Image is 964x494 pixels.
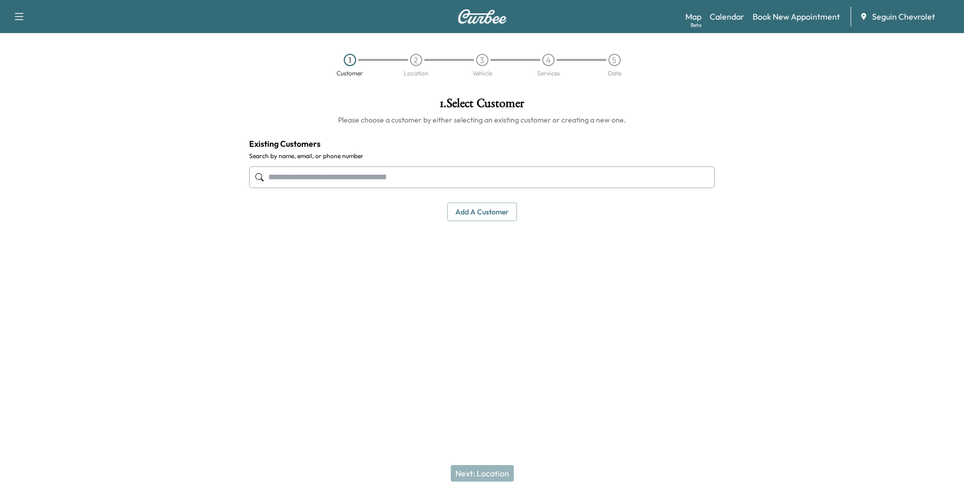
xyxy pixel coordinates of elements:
[410,54,422,66] div: 2
[537,70,560,76] div: Services
[249,152,715,160] label: Search by name, email, or phone number
[344,54,356,66] div: 1
[710,10,744,23] a: Calendar
[249,115,715,125] h6: Please choose a customer by either selecting an existing customer or creating a new one.
[691,21,701,29] div: Beta
[404,70,429,76] div: Location
[476,54,488,66] div: 3
[249,97,715,115] h1: 1 . Select Customer
[447,203,517,222] button: Add a customer
[472,70,492,76] div: Vehicle
[542,54,555,66] div: 4
[336,70,363,76] div: Customer
[872,10,935,23] span: Seguin Chevrolet
[685,10,701,23] a: MapBeta
[608,70,621,76] div: Date
[457,9,507,24] img: Curbee Logo
[249,137,715,150] h4: Existing Customers
[753,10,840,23] a: Book New Appointment
[608,54,621,66] div: 5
